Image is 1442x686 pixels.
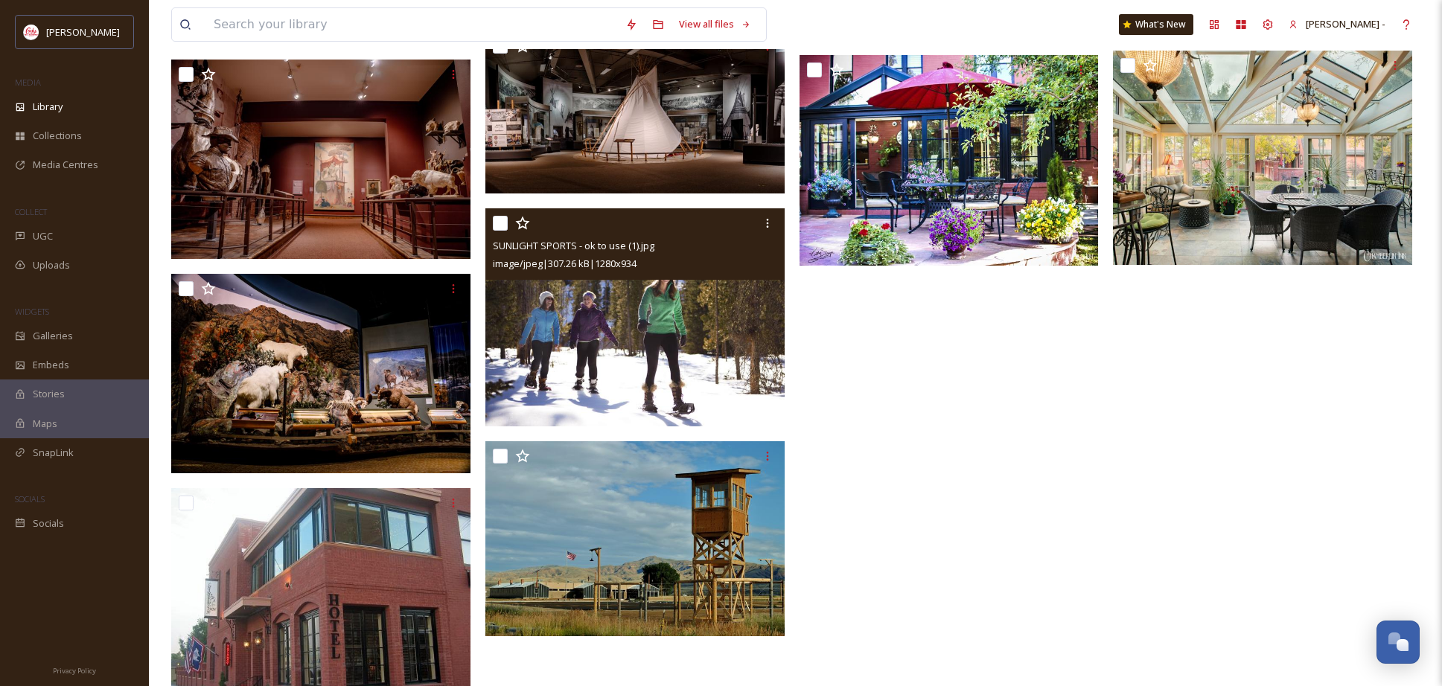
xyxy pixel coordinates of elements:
span: [PERSON_NAME] [46,25,120,39]
span: Socials [33,516,64,530]
span: Media Centres [33,158,98,172]
span: WIDGETS [15,306,49,317]
img: SUNLIGHT SPORTS - ok to use (1).jpg [485,208,785,426]
span: image/jpeg | 307.26 kB | 1280 x 934 [493,257,637,270]
img: BBCW-DRAPER-06.jpg [171,274,470,473]
span: SOCIALS [15,493,45,504]
span: Collections [33,129,82,143]
span: SnapLink [33,446,74,460]
span: Privacy Policy [53,666,96,676]
button: Open Chat [1376,621,1420,664]
span: Galleries [33,329,73,343]
span: UGC [33,229,53,243]
span: Uploads [33,258,70,272]
input: Search your library [206,8,618,41]
a: What's New [1119,14,1193,35]
span: Embeds [33,358,69,372]
img: BBCW-Whitney Art-12.jpg [171,60,470,259]
img: images%20(1).png [24,25,39,39]
img: Chamberlin Inn Patio [800,55,1099,266]
a: Privacy Policy [53,661,96,679]
span: [PERSON_NAME] - [1306,17,1385,31]
a: View all files [671,10,759,39]
a: [PERSON_NAME] - [1281,10,1393,39]
span: Maps [33,417,57,431]
img: Heart Mountain [485,441,785,636]
img: Chamberlin Inn [1113,51,1412,265]
span: SUNLIGHT SPORTS - ok to use (1).jpg [493,239,654,252]
span: Stories [33,387,65,401]
span: COLLECT [15,206,47,217]
img: BBCW-Plains Indian-41.jpg [485,31,785,193]
span: MEDIA [15,77,41,88]
span: Library [33,100,63,114]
